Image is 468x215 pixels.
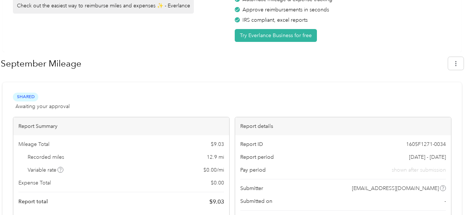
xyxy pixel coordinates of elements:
span: $ 0.00 / mi [203,166,224,174]
span: Report total [18,198,48,205]
div: Report details [235,117,451,135]
span: Report ID [240,140,263,148]
span: Shared [13,93,38,101]
span: Recorded miles [28,153,64,161]
span: Approve reimbursements in seconds [242,7,329,13]
span: Pay period [240,166,266,174]
h1: September Mileage [1,55,443,72]
button: Try Everlance Business for free [235,29,317,42]
span: $ 0.00 [211,179,224,187]
span: [DATE] - [DATE] [409,153,446,161]
span: 1605F1271-0034 [406,140,446,148]
span: Submitted on [240,197,272,205]
span: Variable rate [28,166,64,174]
span: Awaiting your approval [15,103,70,110]
span: Mileage Total [18,140,49,148]
span: IRS compliant, excel reports [242,17,308,23]
span: Report period [240,153,274,161]
span: - [444,197,446,205]
span: shown after submission [392,166,446,174]
span: $ 9.03 [209,197,224,206]
span: $ 9.03 [211,140,224,148]
span: Submitter [240,184,263,192]
span: 12.9 mi [207,153,224,161]
div: Report Summary [13,117,229,135]
span: Expense Total [18,179,51,187]
span: [EMAIL_ADDRESS][DOMAIN_NAME] [352,184,439,192]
